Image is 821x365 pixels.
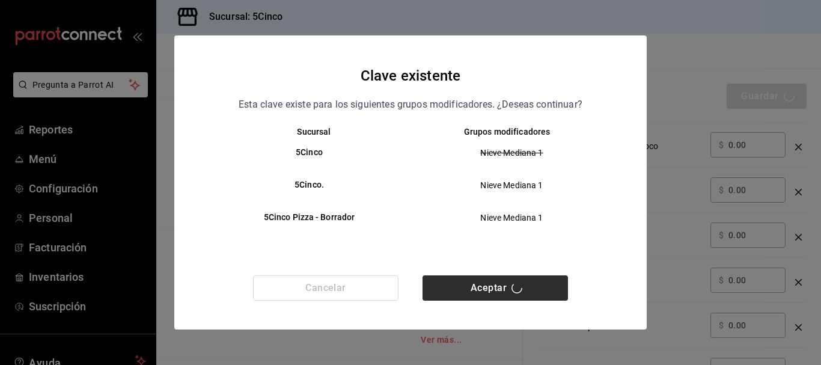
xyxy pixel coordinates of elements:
[421,212,603,224] span: Nieve Mediana 1
[218,146,401,159] h6: 5Cinco
[421,179,603,191] span: Nieve Mediana 1
[218,211,401,224] h6: 5Cinco Pizza - Borrador
[239,97,582,112] p: Esta clave existe para los siguientes grupos modificadores. ¿Deseas continuar?
[421,147,603,159] span: Nieve Mediana 1
[361,64,460,87] h4: Clave existente
[410,127,623,136] th: Grupos modificadores
[218,179,401,192] h6: 5Cinco.
[198,127,410,136] th: Sucursal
